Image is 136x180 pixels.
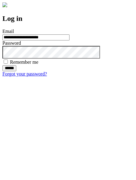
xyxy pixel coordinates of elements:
[2,71,47,76] a: Forgot your password?
[2,29,14,34] label: Email
[2,2,7,7] img: logo-4e3dc11c47720685a147b03b5a06dd966a58ff35d612b21f08c02c0306f2b779.png
[2,14,134,23] h2: Log in
[10,59,38,65] label: Remember me
[2,40,21,46] label: Password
